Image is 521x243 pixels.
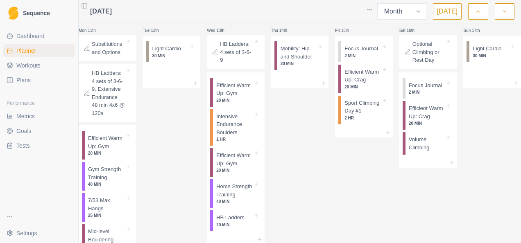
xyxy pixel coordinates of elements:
p: 20 MIN [281,61,317,67]
p: Intensive Endurance Boulders [216,112,253,137]
div: Gym Strength Training40 MIN [82,162,133,191]
div: Home Strength Training40 MIN [210,179,261,208]
a: Plans [3,74,75,87]
p: 20 MIN [409,120,446,126]
a: Workouts [3,59,75,72]
span: Workouts [16,61,41,70]
p: Efficient Warm Up: Crag [344,68,381,84]
div: Intensive Endurance Boulders1 HR [210,109,261,146]
p: Volume Climbing [409,135,446,151]
a: Planner [3,44,75,57]
div: Focus Journal2 MIN [338,41,390,62]
p: Tue 12th [143,27,168,34]
div: Light Cardio30 MIN [467,41,518,62]
p: HB Ladders: 4 sets of 3-6-9 [220,40,253,64]
span: [DATE] [90,7,112,16]
div: Efficient Warm Up: Gym20 MIN [210,148,261,177]
p: 2 HR [344,115,381,121]
a: LogoSequence [3,3,75,23]
p: Wed 13th [207,27,231,34]
p: Fri 15th [335,27,360,34]
p: Efficient Warm Up: Crag [409,104,446,120]
p: Substitutions and Options [92,40,125,56]
img: Logo [8,7,18,20]
p: HB Ladders: 4 sets of 3-6-9. Extensive Endurance 48 min 4x6 @ 120s [92,69,125,117]
p: 7/53 Max Hangs [88,196,125,212]
a: Metrics [3,110,75,123]
p: 20 MIN [216,167,253,173]
div: Efficient Warm Up: Gym20 MIN [210,78,261,107]
p: 20 MIN [216,97,253,103]
p: Sat 16th [399,27,424,34]
p: Efficient Warm Up: Gym [216,151,253,167]
p: 30 MIN [152,53,189,59]
p: 2 MIN [344,53,381,59]
div: HB Ladders20 MIN [210,210,261,231]
p: HB Ladders [216,214,245,222]
div: 7/53 Max Hangs25 MIN [82,193,133,222]
span: Dashboard [16,32,45,40]
p: Sport Climbing Day #1 [344,99,381,115]
span: Sequence [23,10,50,16]
p: Focus Journal [409,81,442,90]
p: Efficient Warm Up: Gym [88,134,125,150]
button: [DATE] [433,3,462,20]
p: Mobility: Hip and Shoulder [281,45,317,61]
p: 1 HR [216,136,253,142]
div: Focus Journal2 MIN [403,78,454,99]
p: 40 MIN [216,198,253,205]
p: Mon 11th [79,27,103,34]
span: Goals [16,127,32,135]
p: 20 MIN [344,84,381,90]
p: Sun 17th [463,27,488,34]
p: Efficient Warm Up: Gym [216,81,253,97]
div: Performance [3,97,75,110]
a: Dashboard [3,29,75,43]
p: Thu 14th [271,27,296,34]
span: Tests [16,142,30,150]
span: Plans [16,76,31,84]
p: Light Cardio [152,45,181,53]
p: 20 MIN [88,150,125,156]
div: HB Ladders: 4 sets of 3-6-9. Extensive Endurance 48 min 4x6 @ 120s [79,64,136,122]
p: Light Cardio [473,45,501,53]
p: Focus Journal [344,45,378,53]
div: Sport Climbing Day #12 HR [338,96,390,124]
a: Tests [3,139,75,152]
div: Substitutions and Options [79,35,136,61]
span: Metrics [16,112,35,120]
button: Settings [3,227,75,240]
div: Efficient Warm Up: Crag20 MIN [338,65,390,93]
div: Efficient Warm Up: Gym20 MIN [82,131,133,160]
a: Goals [3,124,75,137]
p: 2 MIN [409,89,446,95]
div: Mobility: Hip and Shoulder20 MIN [274,41,326,70]
div: HB Ladders: 4 sets of 3-6-9 [207,35,265,69]
p: Home Strength Training [216,182,253,198]
p: Gym Strength Training [88,165,125,181]
div: Optional Climbing or Rest Day [399,35,457,69]
div: Volume Climbing [403,132,454,155]
p: 30 MIN [473,53,510,59]
div: Efficient Warm Up: Crag20 MIN [403,101,454,130]
div: Light Cardio30 MIN [146,41,197,62]
p: 25 MIN [88,212,125,218]
p: 40 MIN [88,181,125,187]
p: Optional Climbing or Rest Day [412,40,446,64]
p: 20 MIN [216,222,253,228]
span: Planner [16,47,36,55]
